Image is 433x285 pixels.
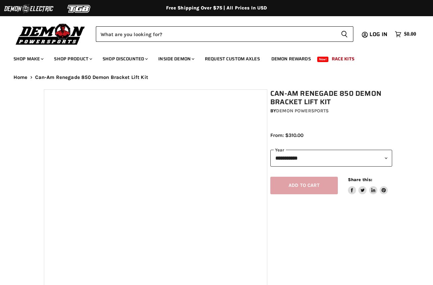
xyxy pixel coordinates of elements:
[54,2,105,15] img: TGB Logo 2
[391,29,420,39] a: $0.00
[335,26,353,42] button: Search
[266,52,316,66] a: Demon Rewards
[270,150,392,166] select: year
[8,49,414,66] ul: Main menu
[49,52,96,66] a: Shop Product
[270,132,303,138] span: From: $310.00
[276,108,329,114] a: Demon Powersports
[317,57,329,62] span: New!
[370,30,387,38] span: Log in
[270,89,392,106] h1: Can-Am Renegade 850 Demon Bracket Lift Kit
[327,52,359,66] a: Race Kits
[96,26,335,42] input: Search
[13,22,87,46] img: Demon Powersports
[270,107,392,115] div: by
[367,31,391,37] a: Log in
[348,177,372,182] span: Share this:
[200,52,265,66] a: Request Custom Axles
[3,2,54,15] img: Demon Electric Logo 2
[35,75,148,80] span: Can-Am Renegade 850 Demon Bracket Lift Kit
[8,52,48,66] a: Shop Make
[348,177,388,195] aside: Share this:
[153,52,198,66] a: Inside Demon
[96,26,353,42] form: Product
[404,31,416,37] span: $0.00
[98,52,152,66] a: Shop Discounted
[13,75,28,80] a: Home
